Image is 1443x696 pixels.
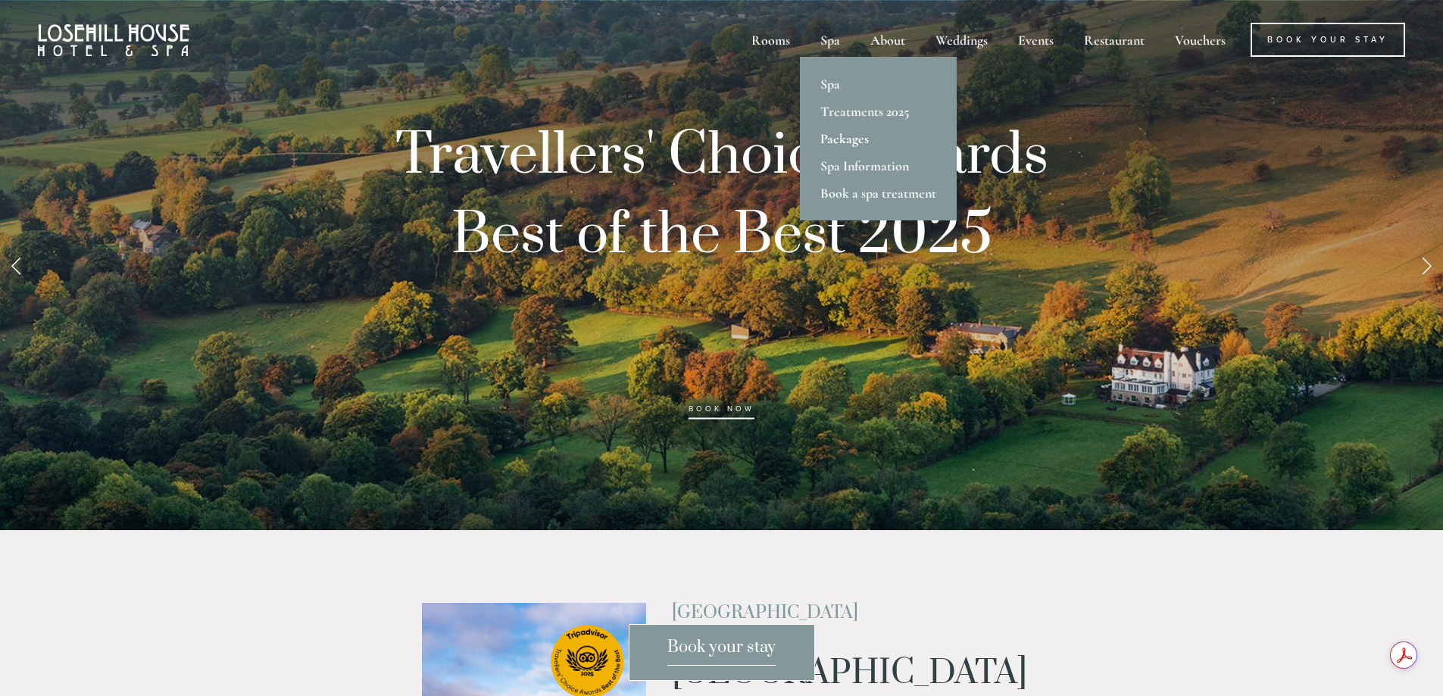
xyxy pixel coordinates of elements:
div: Restaurant [1070,23,1158,57]
div: Weddings [922,23,1001,57]
div: Spa [807,23,854,57]
a: Packages [800,125,957,152]
a: Spa Information [800,152,957,179]
a: Book Your Stay [1251,23,1405,57]
span: Book your stay [667,637,776,666]
a: Next Slide [1410,242,1443,288]
a: Spa [800,70,957,98]
a: Book a spa treatment [800,179,957,207]
a: Book your stay [629,624,815,681]
img: Losehill House [38,24,189,56]
a: BOOK NOW [689,404,754,420]
div: Rooms [738,23,804,57]
h1: [GEOGRAPHIC_DATA] [672,654,1021,692]
div: About [857,23,919,57]
a: Treatments 2025 [800,98,957,125]
h2: [GEOGRAPHIC_DATA] [672,603,1021,623]
div: Events [1004,23,1067,57]
p: Travellers' Choice Awards Best of the Best 2025 [336,116,1108,434]
a: Vouchers [1161,23,1239,57]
